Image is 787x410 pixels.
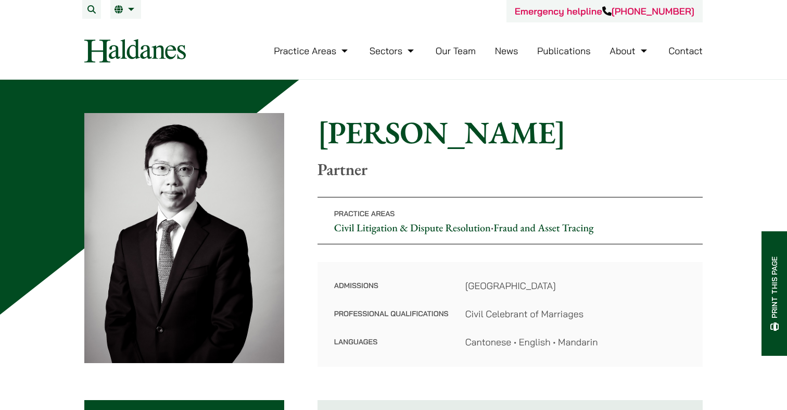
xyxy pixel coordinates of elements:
dt: Professional Qualifications [334,307,449,335]
a: Practice Areas [274,45,350,57]
h1: [PERSON_NAME] [318,114,703,151]
dd: Civil Celebrant of Marriages [465,307,686,321]
a: Our Team [436,45,476,57]
a: Publications [537,45,591,57]
a: Contact [668,45,703,57]
a: About [610,45,649,57]
dd: [GEOGRAPHIC_DATA] [465,279,686,293]
dt: Admissions [334,279,449,307]
img: Logo of Haldanes [84,39,186,63]
span: Practice Areas [334,209,395,218]
a: Fraud and Asset Tracing [493,221,593,234]
dt: Languages [334,335,449,349]
p: Partner [318,159,703,179]
a: Civil Litigation & Dispute Resolution [334,221,491,234]
p: • [318,197,703,244]
a: Emergency helpline[PHONE_NUMBER] [515,5,694,17]
a: News [495,45,518,57]
a: Sectors [370,45,416,57]
a: EN [115,5,137,14]
dd: Cantonese • English • Mandarin [465,335,686,349]
img: Henry Ma photo [84,113,284,363]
